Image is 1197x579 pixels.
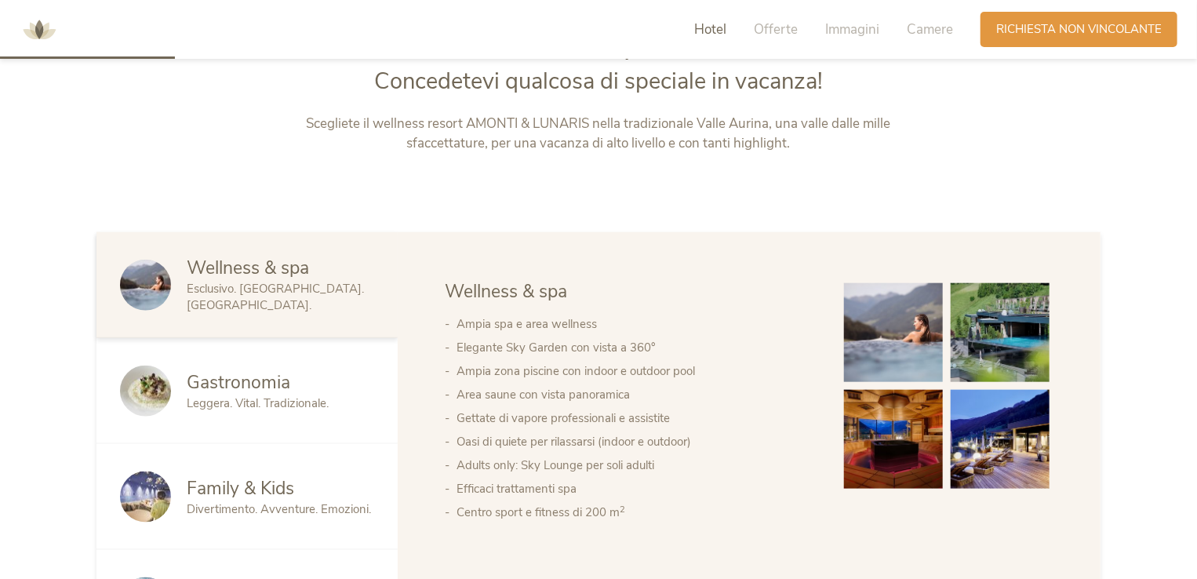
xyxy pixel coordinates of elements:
[457,312,813,336] li: Ampia spa e area wellness
[16,24,63,35] a: AMONTI & LUNARIS Wellnessresort
[996,21,1162,38] span: Richiesta non vincolante
[187,395,329,411] span: Leggera. Vital. Tradizionale.
[187,476,294,501] span: Family & Kids
[271,114,926,154] p: Scegliete il wellness resort AMONTI & LUNARIS nella tradizionale Valle Aurina, una valle dalle mi...
[457,383,813,406] li: Area saune con vista panoramica
[187,370,290,395] span: Gastronomia
[374,66,823,96] span: Concedetevi qualcosa di speciale in vacanza!
[457,501,813,524] li: Centro sport e fitness di 200 m
[445,279,567,304] span: Wellness & spa
[457,453,813,477] li: Adults only: Sky Lounge per soli adulti
[187,501,371,517] span: Divertimento. Avventure. Emozioni.
[457,359,813,383] li: Ampia zona piscine con indoor e outdoor pool
[754,20,798,38] span: Offerte
[457,336,813,359] li: Elegante Sky Garden con vista a 360°
[457,430,813,453] li: Oasi di quiete per rilassarsi (indoor e outdoor)
[187,281,364,313] span: Esclusivo. [GEOGRAPHIC_DATA]. [GEOGRAPHIC_DATA].
[16,6,63,53] img: AMONTI & LUNARIS Wellnessresort
[907,20,953,38] span: Camere
[694,20,726,38] span: Hotel
[825,20,879,38] span: Immagini
[457,477,813,501] li: Efficaci trattamenti spa
[187,256,309,280] span: Wellness & spa
[457,406,813,430] li: Gettate di vapore professionali e assistite
[620,504,625,515] sup: 2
